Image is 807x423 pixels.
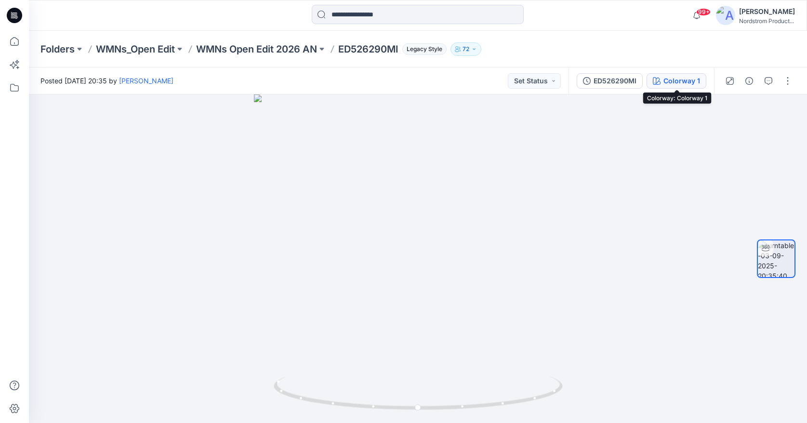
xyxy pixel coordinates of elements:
div: Nordstrom Product... [739,17,795,25]
div: ED526290MI [594,76,636,86]
div: [PERSON_NAME] [739,6,795,17]
button: Details [741,73,757,89]
span: Posted [DATE] 20:35 by [40,76,173,86]
button: Legacy Style [398,42,447,56]
div: Colorway 1 [663,76,700,86]
button: Colorway 1 [647,73,706,89]
img: avatar [716,6,735,25]
a: [PERSON_NAME] [119,77,173,85]
p: 72 [463,44,469,54]
a: WMNs Open Edit 2026 AN [196,42,317,56]
span: Legacy Style [402,43,447,55]
a: WMNs_Open Edit [96,42,175,56]
img: turntable-03-09-2025-20:35:40 [758,240,794,277]
button: 72 [450,42,481,56]
button: ED526290MI [577,73,643,89]
a: Folders [40,42,75,56]
span: 99+ [696,8,711,16]
p: ED526290MI [338,42,398,56]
